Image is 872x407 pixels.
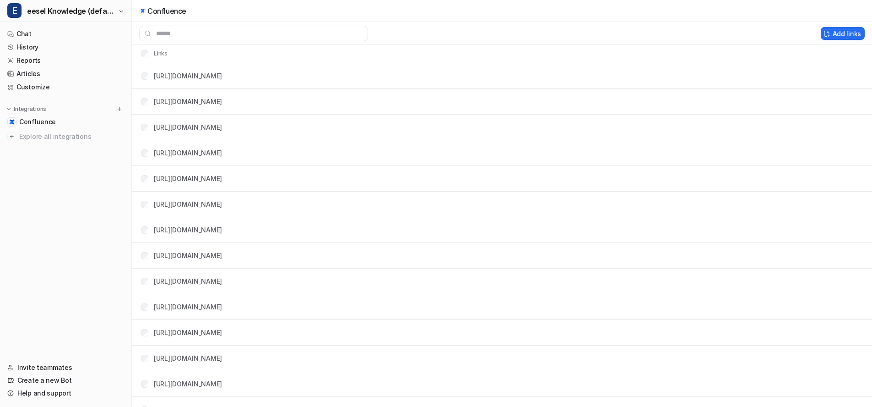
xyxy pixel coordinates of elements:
[4,27,128,40] a: Chat
[4,81,128,93] a: Customize
[4,41,128,54] a: History
[4,387,128,400] a: Help and support
[154,252,222,259] a: [URL][DOMAIN_NAME]
[4,130,128,143] a: Explore all integrations
[7,3,22,18] span: E
[154,354,222,362] a: [URL][DOMAIN_NAME]
[154,277,222,285] a: [URL][DOMAIN_NAME]
[821,27,865,40] button: Add links
[19,117,56,126] span: Confluence
[4,67,128,80] a: Articles
[154,329,222,336] a: [URL][DOMAIN_NAME]
[27,5,116,17] span: eesel Knowledge (default)
[154,123,222,131] a: [URL][DOMAIN_NAME]
[9,119,15,125] img: Confluence
[134,48,168,59] th: Links
[4,374,128,387] a: Create a new Bot
[4,115,128,128] a: ConfluenceConfluence
[154,175,222,182] a: [URL][DOMAIN_NAME]
[154,149,222,157] a: [URL][DOMAIN_NAME]
[4,104,49,114] button: Integrations
[154,303,222,311] a: [URL][DOMAIN_NAME]
[19,129,124,144] span: Explore all integrations
[154,200,222,208] a: [URL][DOMAIN_NAME]
[116,106,123,112] img: menu_add.svg
[4,54,128,67] a: Reports
[154,72,222,80] a: [URL][DOMAIN_NAME]
[147,6,186,16] p: Confluence
[154,226,222,234] a: [URL][DOMAIN_NAME]
[141,9,145,13] img: confluence icon
[4,361,128,374] a: Invite teammates
[7,132,16,141] img: explore all integrations
[154,380,222,388] a: [URL][DOMAIN_NAME]
[14,105,46,113] p: Integrations
[154,98,222,105] a: [URL][DOMAIN_NAME]
[5,106,12,112] img: expand menu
